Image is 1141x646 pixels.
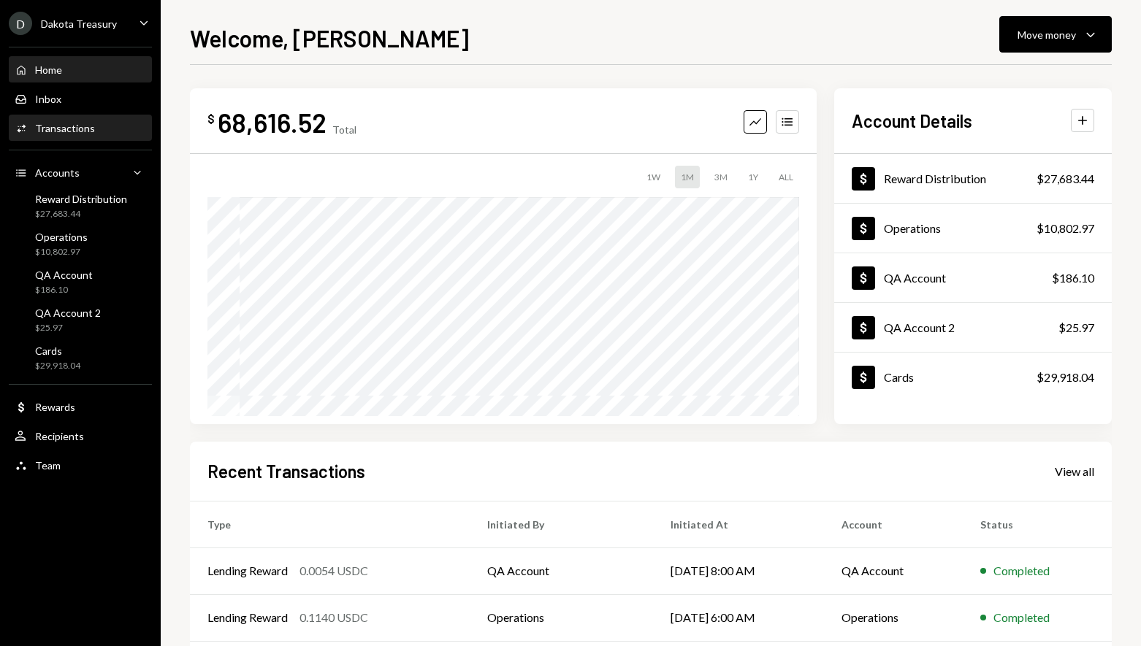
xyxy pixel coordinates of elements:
div: 3M [709,166,733,188]
div: Lending Reward [207,609,288,626]
td: [DATE] 6:00 AM [653,594,824,641]
div: Completed [993,609,1050,626]
div: $29,918.04 [35,360,80,372]
div: View all [1055,464,1094,479]
a: QA Account$186.10 [9,264,152,299]
div: 1W [641,166,666,188]
a: Inbox [9,85,152,112]
a: Cards$29,918.04 [834,353,1112,401]
div: D [9,12,32,35]
div: Cards [884,370,914,384]
td: [DATE] 8:00 AM [653,547,824,594]
div: 1Y [742,166,764,188]
a: Transactions [9,115,152,141]
div: $27,683.44 [1037,170,1094,188]
div: $186.10 [1052,269,1094,287]
td: Operations [470,594,653,641]
div: $25.97 [1058,319,1094,337]
a: Rewards [9,393,152,420]
div: Lending Reward [207,562,288,580]
div: Dakota Treasury [41,18,117,30]
h1: Welcome, [PERSON_NAME] [190,23,469,53]
a: QA Account 2$25.97 [9,302,152,337]
div: Operations [884,221,941,235]
div: Recipients [35,430,84,442]
div: Completed [993,562,1050,580]
a: Home [9,56,152,82]
div: 0.1140 USDC [299,609,368,626]
div: $ [207,112,215,126]
a: Operations$10,802.97 [9,226,152,261]
div: $10,802.97 [35,246,88,258]
div: Team [35,459,61,472]
div: Reward Distribution [35,193,127,205]
button: Move money [999,16,1112,53]
div: QA Account [884,271,946,285]
div: 68,616.52 [218,106,327,139]
div: Transactions [35,122,95,134]
div: Rewards [35,401,75,413]
a: Reward Distribution$27,683.44 [834,154,1112,203]
a: QA Account 2$25.97 [834,303,1112,352]
th: Type [190,501,470,547]
div: $27,683.44 [35,208,127,220]
div: Accounts [35,166,80,179]
div: $29,918.04 [1037,369,1094,386]
div: Move money [1018,27,1076,42]
th: Initiated At [653,501,824,547]
a: Reward Distribution$27,683.44 [9,188,152,223]
div: QA Account 2 [35,307,101,319]
div: $25.97 [35,322,101,334]
a: Accounts [9,159,152,185]
th: Account [824,501,963,547]
div: Total [332,123,356,136]
td: QA Account [824,547,963,594]
td: QA Account [470,547,653,594]
div: Home [35,64,62,76]
div: QA Account 2 [884,320,955,334]
h2: Account Details [852,109,972,133]
div: $10,802.97 [1037,220,1094,237]
div: Cards [35,345,80,357]
a: Recipients [9,423,152,449]
td: Operations [824,594,963,641]
a: View all [1055,463,1094,479]
div: $186.10 [35,284,93,296]
div: ALL [773,166,799,188]
div: 0.0054 USDC [299,562,368,580]
a: Team [9,452,152,478]
div: Operations [35,231,88,243]
th: Status [963,501,1112,547]
th: Initiated By [470,501,653,547]
a: Operations$10,802.97 [834,204,1112,253]
a: Cards$29,918.04 [9,340,152,375]
h2: Recent Transactions [207,459,365,483]
div: Inbox [35,93,61,105]
div: QA Account [35,269,93,281]
a: QA Account$186.10 [834,253,1112,302]
div: Reward Distribution [884,172,986,185]
div: 1M [675,166,700,188]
